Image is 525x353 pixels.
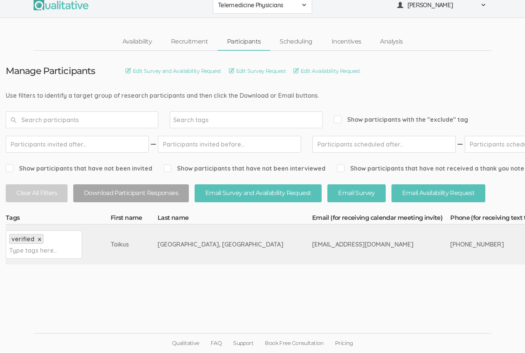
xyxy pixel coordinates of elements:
[111,240,129,249] div: Toikus
[166,334,205,353] a: Qualitative
[334,116,468,124] span: Show participants with the "exclude" tag
[6,136,149,153] input: Participants invited after...
[150,136,157,153] img: dash.svg
[161,34,217,50] a: Recruitment
[217,34,270,50] a: Participants
[456,136,464,153] img: dash.svg
[370,34,412,50] a: Analysis
[407,1,476,10] span: [PERSON_NAME]
[38,237,41,243] a: ×
[113,34,161,50] a: Availability
[205,334,227,353] a: FAQ
[327,185,385,203] button: Email Survey
[337,164,524,173] span: Show participants that have not received a thank you note
[158,136,301,153] input: Participants invited before...
[164,164,325,173] span: Show participants that have not been interviewed
[229,67,286,76] a: Edit Survey Request
[293,67,360,76] a: Edit Availability Request
[158,214,312,225] th: Last name
[487,316,525,353] iframe: Chat Widget
[270,34,322,50] a: Scheduling
[9,246,57,256] input: Type tags here...
[195,185,322,203] button: Email Survey and Availability Request
[312,240,422,249] div: [EMAIL_ADDRESS][DOMAIN_NAME]
[218,1,297,10] span: Telemedicine Physicians
[173,115,221,125] input: Search tags
[6,185,68,203] button: Clear All Filters
[126,67,221,76] a: Edit Survey and Availability Request
[11,235,34,243] span: verified
[322,34,371,50] a: Incentives
[6,66,95,76] h3: Manage Participants
[6,214,111,225] th: Tags
[312,214,450,225] th: Email (for receiving calendar meeting invite)
[6,164,152,173] span: Show participants that have not been invited
[259,334,329,353] a: Book Free Consultation
[312,136,456,153] input: Participants scheduled after...
[227,334,259,353] a: Support
[111,214,158,225] th: First name
[73,185,189,203] button: Download Participant Responses
[158,240,283,249] div: [GEOGRAPHIC_DATA], [GEOGRAPHIC_DATA]
[391,185,485,203] button: Email Availability Request
[6,112,158,129] input: Search participants
[329,334,359,353] a: Pricing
